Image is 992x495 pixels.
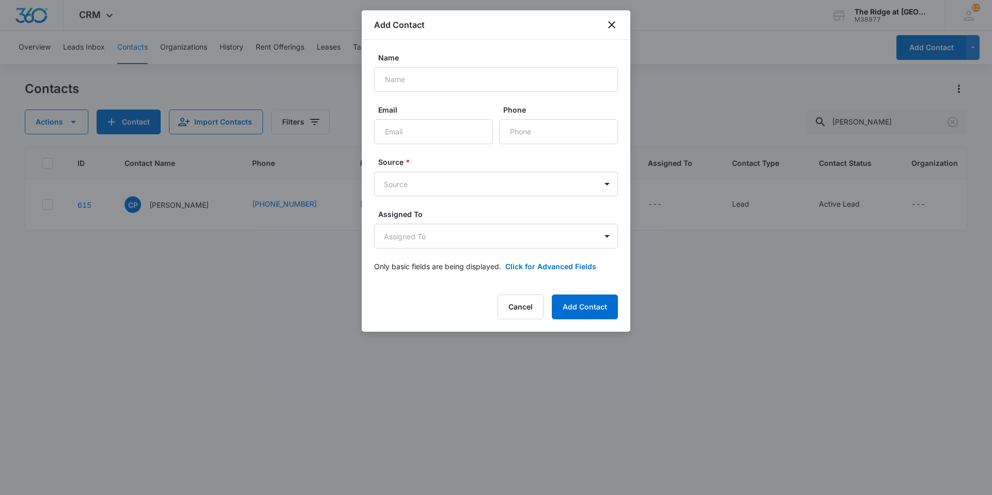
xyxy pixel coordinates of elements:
label: Source [378,157,622,167]
label: Email [378,104,497,115]
input: Phone [499,119,618,144]
label: Name [378,52,622,63]
label: Phone [503,104,622,115]
button: Cancel [498,295,544,319]
h1: Add Contact [374,19,425,31]
input: Email [374,119,493,144]
button: close [606,19,618,31]
p: Only basic fields are being displayed. [374,261,501,272]
input: Name [374,67,618,92]
label: Assigned To [378,209,622,220]
button: Add Contact [552,295,618,319]
button: Click for Advanced Fields [505,261,596,272]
